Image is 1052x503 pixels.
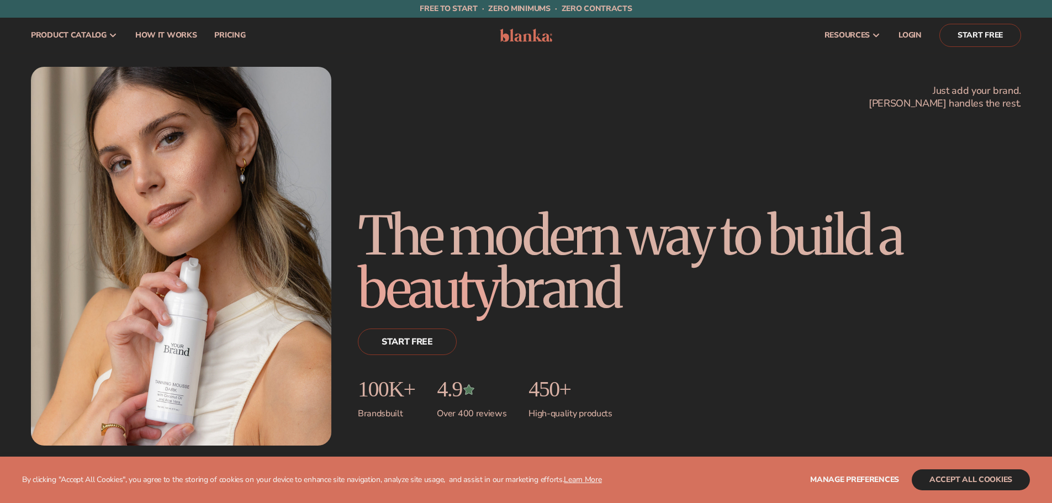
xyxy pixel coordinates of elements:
p: 100K+ [358,377,415,401]
h1: The modern way to build a brand [358,209,1021,315]
p: High-quality products [528,401,612,420]
p: 4.9 [437,377,506,401]
img: Female holding tanning mousse. [31,67,331,446]
span: Free to start · ZERO minimums · ZERO contracts [420,3,632,14]
span: product catalog [31,31,107,40]
p: By clicking "Accept All Cookies", you agree to the storing of cookies on your device to enhance s... [22,475,602,485]
span: Manage preferences [810,474,899,485]
span: pricing [214,31,245,40]
a: product catalog [22,18,126,53]
a: LOGIN [890,18,931,53]
a: Start Free [939,24,1021,47]
p: 450+ [528,377,612,401]
p: Brands built [358,401,415,420]
a: Start free [358,329,457,355]
button: accept all cookies [912,469,1030,490]
span: resources [824,31,870,40]
a: Learn More [564,474,601,485]
button: Manage preferences [810,469,899,490]
img: logo [500,29,552,42]
a: resources [816,18,890,53]
span: LOGIN [898,31,922,40]
a: How It Works [126,18,206,53]
a: pricing [205,18,254,53]
span: How It Works [135,31,197,40]
p: Over 400 reviews [437,401,506,420]
span: Just add your brand. [PERSON_NAME] handles the rest. [869,84,1021,110]
span: beauty [358,256,498,322]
